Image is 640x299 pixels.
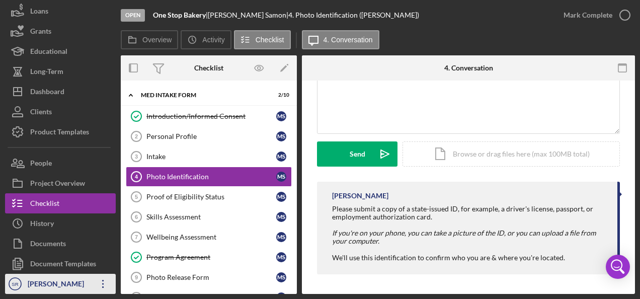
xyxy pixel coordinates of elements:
[25,274,91,296] div: [PERSON_NAME]
[146,253,276,261] div: Program Agreement
[30,82,64,104] div: Dashboard
[12,281,18,287] text: SR
[146,153,276,161] div: Intake
[30,153,52,176] div: People
[146,273,276,281] div: Photo Release Form
[30,254,96,276] div: Document Templates
[332,192,388,200] div: [PERSON_NAME]
[135,234,138,240] tspan: 7
[126,227,292,247] a: 7Wellbeing AssessmentMS
[30,1,48,24] div: Loans
[5,1,116,21] button: Loans
[5,274,116,294] button: SR[PERSON_NAME]
[271,92,289,98] div: 2 / 10
[5,213,116,234] button: History
[317,141,397,167] button: Send
[30,41,67,64] div: Educational
[153,11,206,19] b: One Stop Bakery
[194,64,223,72] div: Checklist
[5,193,116,213] button: Checklist
[444,64,493,72] div: 4. Conversation
[5,153,116,173] button: People
[126,247,292,267] a: Program AgreementMS
[332,205,607,262] div: Please submit a copy of a state-issued ID, for example, a driver's license, passport, or employme...
[181,30,231,49] button: Activity
[126,207,292,227] a: 6Skills AssessmentMS
[276,212,286,222] div: M S
[30,61,63,84] div: Long-Term
[276,152,286,162] div: M S
[146,112,276,120] div: Introduction/Informed Consent
[324,36,373,44] label: 4. Conversation
[276,232,286,242] div: M S
[5,61,116,82] button: Long-Term
[126,126,292,146] a: 2Personal ProfileMS
[5,173,116,193] button: Project Overview
[135,133,138,139] tspan: 2
[126,167,292,187] a: 4Photo IdentificationMS
[141,92,264,98] div: MED Intake Form
[146,173,276,181] div: Photo Identification
[302,30,379,49] button: 4. Conversation
[135,214,138,220] tspan: 6
[126,146,292,167] a: 3IntakeMS
[276,131,286,141] div: M S
[30,173,85,196] div: Project Overview
[146,233,276,241] div: Wellbeing Assessment
[153,11,208,19] div: |
[208,11,288,19] div: [PERSON_NAME] Samon |
[126,187,292,207] a: 5Proof of Eligibility StatusMS
[30,102,52,124] div: Clients
[276,111,286,121] div: M S
[126,267,292,287] a: 9Photo Release FormMS
[564,5,612,25] div: Mark Complete
[5,122,116,142] button: Product Templates
[276,252,286,262] div: M S
[135,174,138,180] tspan: 4
[5,102,116,122] button: Clients
[276,192,286,202] div: M S
[5,254,116,274] button: Document Templates
[5,41,116,61] button: Educational
[126,106,292,126] a: Introduction/Informed ConsentMS
[146,213,276,221] div: Skills Assessment
[276,172,286,182] div: M S
[30,193,59,216] div: Checklist
[5,82,116,102] button: Dashboard
[288,11,419,19] div: 4. Photo Identification ([PERSON_NAME])
[234,30,291,49] button: Checklist
[146,132,276,140] div: Personal Profile
[5,234,116,254] button: Documents
[146,193,276,201] div: Proof of Eligibility Status
[276,272,286,282] div: M S
[332,229,596,245] em: If you're on your phone, you can take a picture of the ID, or you can upload a file from your com...
[30,122,89,144] div: Product Templates
[30,213,54,236] div: History
[553,5,635,25] button: Mark Complete
[5,21,116,41] button: Grants
[135,154,138,160] tspan: 3
[256,36,284,44] label: Checklist
[606,255,630,279] div: Open Intercom Messenger
[121,9,145,22] div: Open
[202,36,224,44] label: Activity
[30,21,51,44] div: Grants
[142,36,172,44] label: Overview
[135,194,138,200] tspan: 5
[121,30,178,49] button: Overview
[350,141,365,167] div: Send
[135,274,138,280] tspan: 9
